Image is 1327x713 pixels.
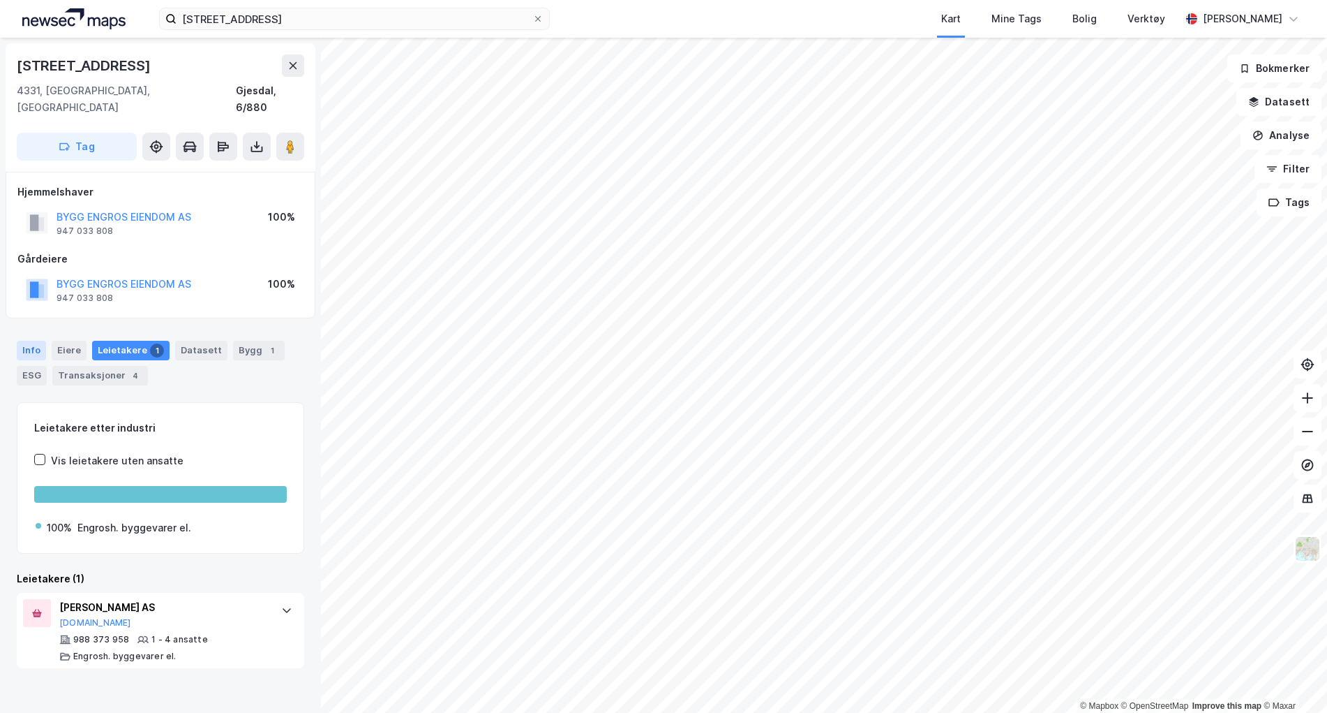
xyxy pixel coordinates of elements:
div: Gjesdal, 6/880 [236,82,304,116]
button: Tag [17,133,137,161]
div: Kart [941,10,961,27]
div: Kontrollprogram for chat [1257,646,1327,713]
button: Analyse [1240,122,1321,149]
div: ESG [17,366,47,385]
button: Bokmerker [1227,54,1321,82]
div: Bygg [233,341,285,360]
div: 4331, [GEOGRAPHIC_DATA], [GEOGRAPHIC_DATA] [17,82,236,116]
div: 1 [265,344,279,358]
div: [PERSON_NAME] [1203,10,1282,27]
div: 100% [268,276,295,293]
div: Gårdeiere [17,251,303,267]
div: 1 [150,344,164,358]
div: Leietakere [92,341,170,360]
img: Z [1294,536,1321,562]
a: OpenStreetMap [1121,701,1189,711]
div: Leietakere (1) [17,571,304,587]
div: Datasett [175,341,227,360]
div: [PERSON_NAME] AS [59,599,267,616]
iframe: Chat Widget [1257,646,1327,713]
div: Engrosh. byggevarer el. [73,651,177,662]
div: Hjemmelshaver [17,184,303,200]
div: 947 033 808 [57,293,113,304]
div: Transaksjoner [52,366,148,385]
div: Leietakere etter industri [34,420,287,436]
div: Mine Tags [991,10,1042,27]
a: Mapbox [1080,701,1118,711]
div: Eiere [52,341,87,360]
div: 100% [268,209,295,226]
button: Datasett [1236,88,1321,116]
div: [STREET_ADDRESS] [17,54,153,77]
div: 4 [128,369,142,383]
div: 100% [47,520,72,536]
input: Søk på adresse, matrikkel, gårdeiere, leietakere eller personer [177,8,532,29]
div: Vis leietakere uten ansatte [51,453,183,469]
div: Verktøy [1127,10,1165,27]
img: logo.a4113a55bc3d86da70a041830d287a7e.svg [22,8,126,29]
div: 947 033 808 [57,226,113,237]
div: Bolig [1072,10,1097,27]
div: 988 373 958 [73,634,129,645]
button: Tags [1257,189,1321,216]
div: Info [17,341,46,360]
div: 1 - 4 ansatte [151,634,208,645]
div: Engrosh. byggevarer el. [77,520,191,536]
button: [DOMAIN_NAME] [59,617,131,629]
button: Filter [1254,155,1321,183]
a: Improve this map [1192,701,1261,711]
